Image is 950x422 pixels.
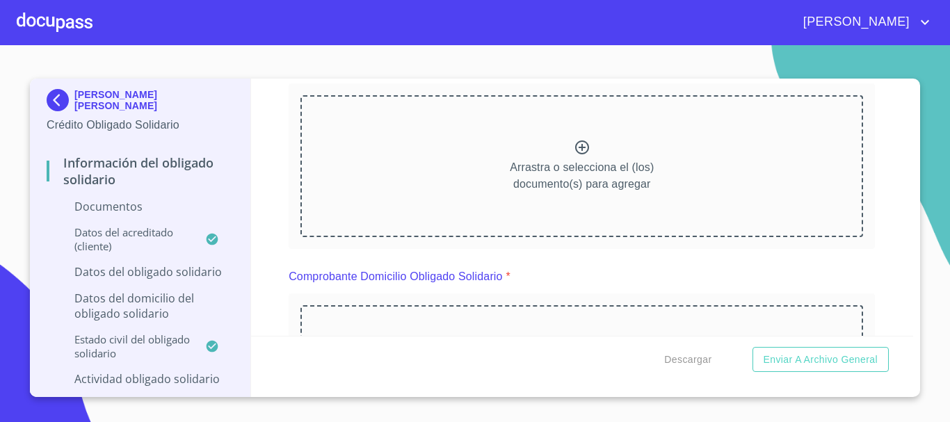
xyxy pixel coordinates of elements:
[793,11,933,33] button: account of current user
[752,347,889,373] button: Enviar a Archivo General
[47,117,234,133] p: Crédito Obligado Solidario
[793,11,917,33] span: [PERSON_NAME]
[47,371,234,387] p: Actividad obligado solidario
[659,347,717,373] button: Descargar
[47,154,234,188] p: Información del Obligado Solidario
[510,159,654,193] p: Arrastra o selecciona el (los) documento(s) para agregar
[47,89,234,117] div: [PERSON_NAME] [PERSON_NAME]
[764,351,878,368] span: Enviar a Archivo General
[47,264,234,279] p: Datos del obligado solidario
[74,89,234,111] p: [PERSON_NAME] [PERSON_NAME]
[47,225,205,253] p: Datos del acreditado (cliente)
[47,89,74,111] img: Docupass spot blue
[664,351,711,368] span: Descargar
[289,268,503,285] p: Comprobante Domicilio Obligado Solidario
[47,332,205,360] p: Estado civil del obligado solidario
[47,291,234,321] p: Datos del Domicilio del Obligado Solidario
[47,199,234,214] p: Documentos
